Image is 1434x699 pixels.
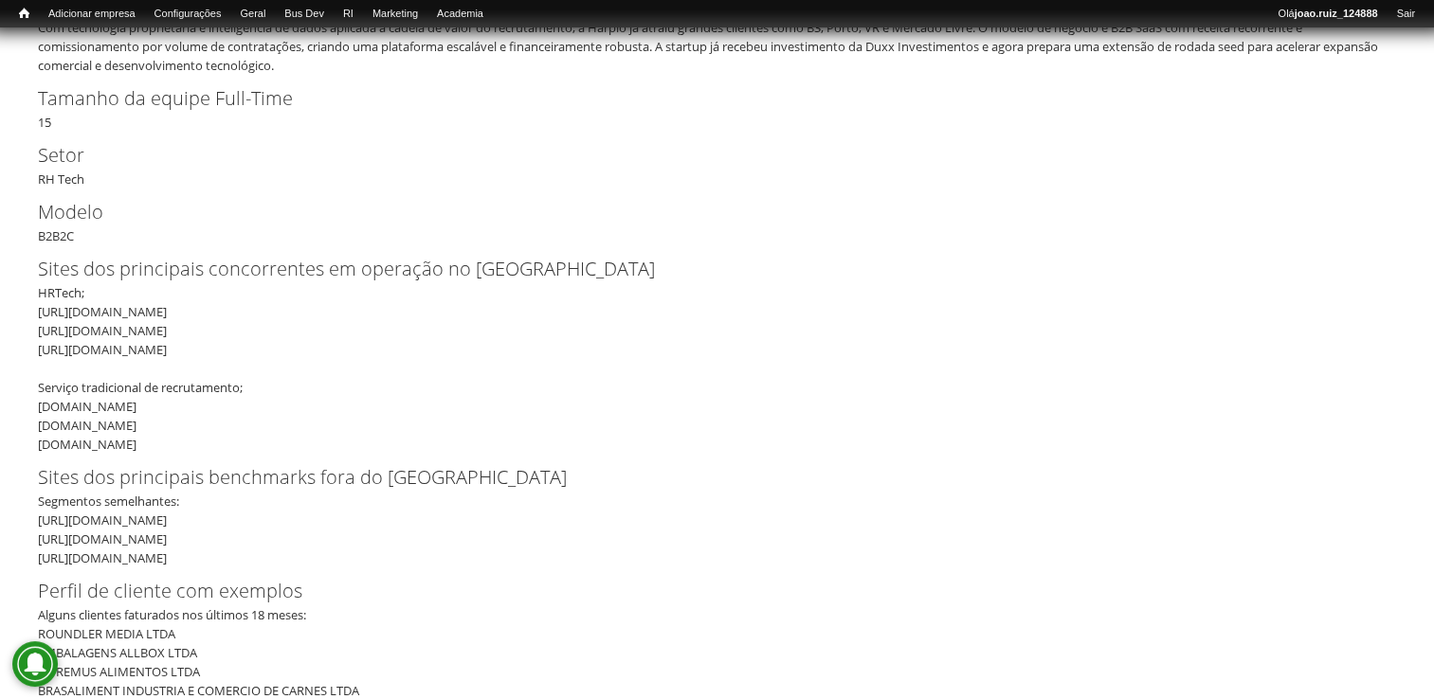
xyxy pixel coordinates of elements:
label: Tamanho da equipe Full-Time [38,84,1365,113]
span: Início [19,7,29,20]
div: B2B2C [38,198,1396,245]
label: Sites dos principais concorrentes em operação no [GEOGRAPHIC_DATA] [38,255,1365,283]
a: Bus Dev [275,5,334,24]
a: Academia [427,5,493,24]
a: RI [334,5,363,24]
div: HRTech; [URL][DOMAIN_NAME] [URL][DOMAIN_NAME] [URL][DOMAIN_NAME] Serviço tradicional de recrutame... [38,283,1384,454]
a: Olájoao.ruiz_124888 [1268,5,1387,24]
div: 15 [38,84,1396,132]
label: Sites dos principais benchmarks fora do [GEOGRAPHIC_DATA] [38,463,1365,492]
a: Adicionar empresa [39,5,145,24]
a: Sair [1387,5,1425,24]
label: Modelo [38,198,1365,226]
a: Marketing [363,5,427,24]
div: RH Tech [38,141,1396,188]
a: Configurações [145,5,231,24]
label: Setor [38,141,1365,170]
div: Segmentos semelhantes: [URL][DOMAIN_NAME] [URL][DOMAIN_NAME] [URL][DOMAIN_NAME] [38,492,1384,567]
strong: joao.ruiz_124888 [1295,8,1378,19]
a: Início [9,5,39,23]
label: Perfil de cliente com exemplos [38,577,1365,605]
a: Geral [230,5,275,24]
